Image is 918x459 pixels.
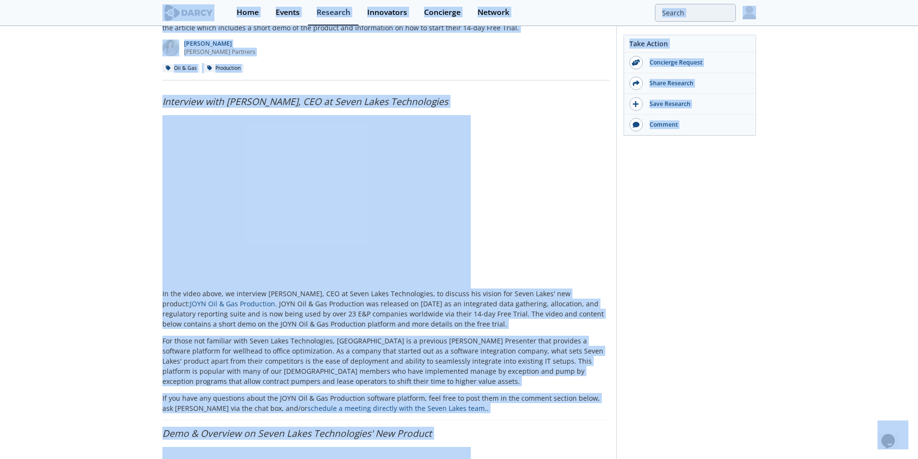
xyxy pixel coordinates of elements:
div: Concierge Request [643,58,751,67]
input: Advanced Search [655,4,736,22]
p: If you have any questions about the JOYN Oil & Gas Production software platform, feel free to pos... [162,393,610,413]
div: Oil & Gas [162,64,200,73]
a: schedule a meeting directly with the Seven Lakes team. [307,404,487,413]
a: JOYN Oil & Gas Production [190,299,275,308]
div: Production [204,64,244,73]
div: Events [276,9,300,16]
img: logo-wide.svg [162,4,215,21]
div: Comment [643,120,751,129]
iframe: chat widget [878,420,908,449]
p: [PERSON_NAME] Partners [184,48,255,56]
div: Save Research [643,100,751,108]
p: [PERSON_NAME] [184,39,255,48]
p: For those not familiar with Seven Lakes Technologies, [GEOGRAPHIC_DATA] is a previous [PERSON_NAM... [162,336,610,386]
div: Concierge [424,9,461,16]
div: Take Action [624,39,756,52]
div: Home [237,9,259,16]
em: Demo & Overview on Seven Lakes Technologies' New Product [162,427,432,440]
div: Research [317,9,350,16]
em: Interview with [PERSON_NAME], CEO at Seven Lakes Technologies [162,95,448,108]
div: Network [478,9,509,16]
p: In the video above, we interview [PERSON_NAME], CEO at Seven Lakes Technologies, to discuss his v... [162,289,610,329]
div: Innovators [367,9,407,16]
div: Share Research [643,79,751,88]
img: Profile [743,6,756,19]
